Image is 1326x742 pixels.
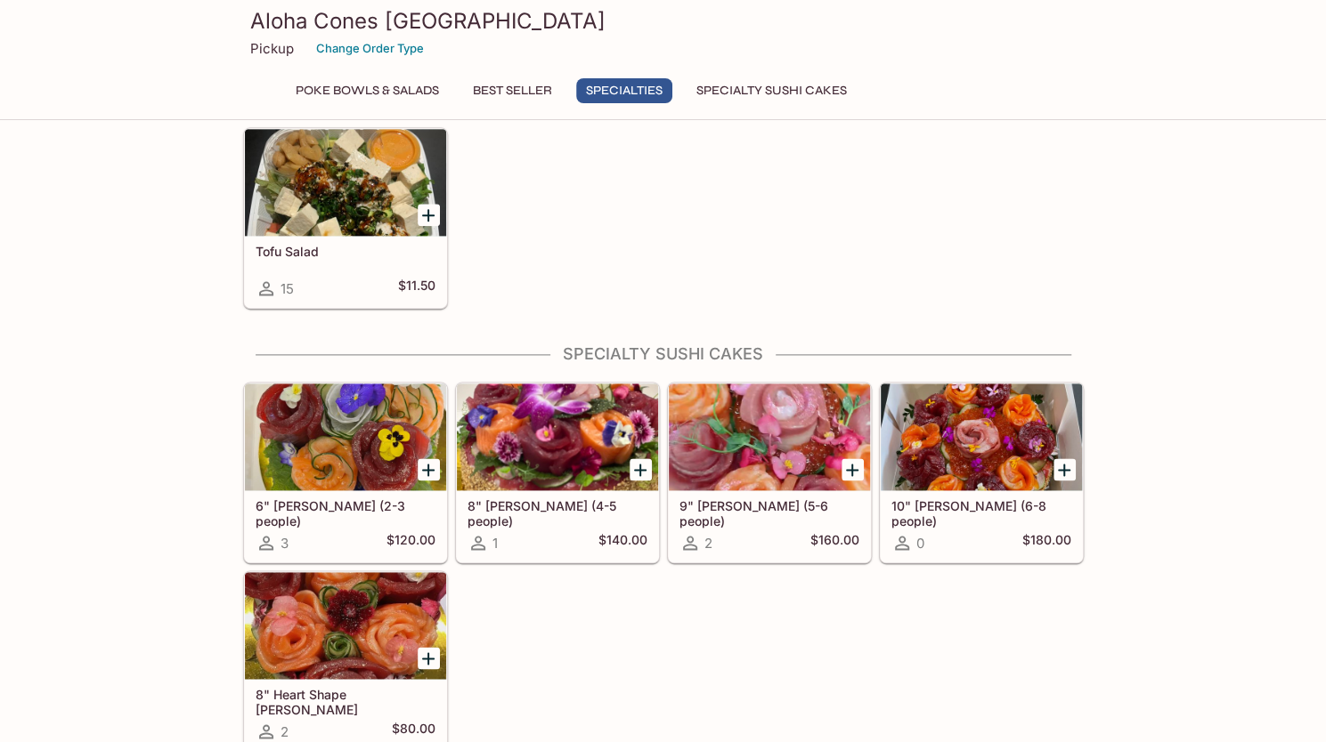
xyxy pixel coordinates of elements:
[418,204,440,226] button: Add Tofu Salad
[456,383,659,562] a: 8" [PERSON_NAME] (4-5 people)1$140.00
[256,498,435,528] h5: 6" [PERSON_NAME] (2-3 people)
[308,35,432,62] button: Change Order Type
[418,458,440,480] button: Add 6" Sushi Cake (2-3 people)
[245,383,446,490] div: 6" Sushi Cake (2-3 people)
[392,721,435,742] h5: $80.00
[256,244,435,259] h5: Tofu Salad
[842,458,864,480] button: Add 9" Sushi Cake (5-6 people)
[245,129,446,236] div: Tofu Salad
[630,458,652,480] button: Add 8" Sushi Cake (4-5 people)
[286,78,449,103] button: Poke Bowls & Salads
[704,535,712,552] span: 2
[492,535,498,552] span: 1
[244,383,447,562] a: 6" [PERSON_NAME] (2-3 people)3$120.00
[669,383,870,490] div: 9" Sushi Cake (5-6 people)
[281,280,294,297] span: 15
[243,344,1084,364] h4: Specialty Sushi Cakes
[250,7,1077,35] h3: Aloha Cones [GEOGRAPHIC_DATA]
[256,687,435,716] h5: 8" Heart Shape [PERSON_NAME]
[687,78,857,103] button: Specialty Sushi Cakes
[668,383,871,562] a: 9" [PERSON_NAME] (5-6 people)2$160.00
[398,278,435,299] h5: $11.50
[281,723,289,740] span: 2
[598,532,647,553] h5: $140.00
[916,535,924,552] span: 0
[468,498,647,528] h5: 8" [PERSON_NAME] (4-5 people)
[881,383,1082,490] div: 10" Sushi Cake (6-8 people)
[880,383,1083,562] a: 10" [PERSON_NAME] (6-8 people)0$180.00
[463,78,562,103] button: Best Seller
[891,498,1071,528] h5: 10" [PERSON_NAME] (6-8 people)
[281,535,289,552] span: 3
[1022,532,1071,553] h5: $180.00
[245,572,446,679] div: 8" Heart Shape Sushi Cake
[810,532,859,553] h5: $160.00
[679,498,859,528] h5: 9" [PERSON_NAME] (5-6 people)
[250,40,294,57] p: Pickup
[457,383,658,490] div: 8" Sushi Cake (4-5 people)
[386,532,435,553] h5: $120.00
[576,78,672,103] button: Specialties
[1053,458,1076,480] button: Add 10" Sushi Cake (6-8 people)
[244,128,447,308] a: Tofu Salad15$11.50
[418,647,440,669] button: Add 8" Heart Shape Sushi Cake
